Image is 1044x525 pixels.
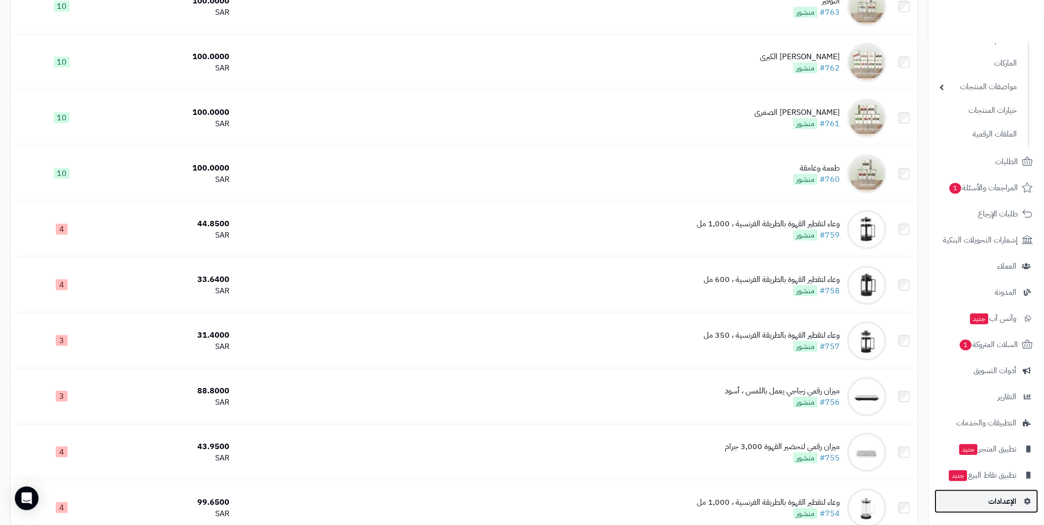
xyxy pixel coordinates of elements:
span: 10 [54,1,70,12]
span: الطلبات [995,155,1018,169]
span: المدونة [995,285,1016,299]
img: وعاء لتقطير القهوة بالطريقة الفرنسية ، 600 مل [847,266,887,305]
span: 10 [54,112,70,123]
span: جديد [970,314,988,324]
div: وعاء لتقطير القهوة بالطريقة الفرنسية ، 600 مل [704,274,840,285]
div: SAR [117,397,229,408]
span: 4 [56,224,68,235]
div: وعاء لتقطير القهوة بالطريقة الفرنسية ، 1,000 مل [697,218,840,230]
img: ميزان رقمي لتحضير القهوة 3,000 جرام [847,433,887,472]
div: SAR [117,174,229,185]
div: SAR [117,508,229,520]
a: العملاء [934,254,1038,278]
span: منشور [793,174,818,185]
span: منشور [793,230,818,241]
a: تطبيق المتجرجديد [934,437,1038,461]
span: جديد [949,470,967,481]
span: 4 [56,280,68,290]
div: وعاء لتقطير القهوة بالطريقة الفرنسية ، 350 مل [704,330,840,341]
span: العملاء [997,259,1016,273]
span: جديد [959,444,977,455]
div: 88.8000 [117,385,229,397]
span: منشور [793,118,818,129]
a: #760 [820,174,840,185]
div: 33.6400 [117,274,229,285]
img: وعاء لتقطير القهوة بالطريقة الفرنسية ، 1,000 مل [847,210,887,249]
span: الإعدادات [988,494,1016,508]
span: 3 [56,335,68,346]
span: 1 [949,183,961,194]
span: 4 [56,447,68,457]
span: طلبات الإرجاع [978,207,1018,221]
div: 43.9500 [117,441,229,453]
a: مواصفات المنتجات [934,76,1022,98]
div: SAR [117,341,229,352]
div: 100.0000 [117,107,229,118]
span: تطبيق نقاط البيع [948,468,1016,482]
a: التطبيقات والخدمات [934,411,1038,435]
a: طلبات الإرجاع [934,202,1038,226]
span: منشور [793,285,818,296]
span: منشور [793,63,818,73]
a: الملفات الرقمية [934,124,1022,145]
div: 31.4000 [117,330,229,341]
a: التقارير [934,385,1038,409]
a: الماركات [934,53,1022,74]
a: #762 [820,62,840,74]
span: التطبيقات والخدمات [956,416,1016,430]
span: أدوات التسويق [973,364,1016,378]
div: [PERSON_NAME] الصغرى [754,107,840,118]
span: التقارير [998,390,1016,404]
img: وعاء لتقطير القهوة بالطريقة الفرنسية ، 350 مل [847,321,887,361]
span: السلات المتروكة [959,338,1018,351]
div: ميزان رقمي زجاجي يعمل باللمس ، أسود [725,385,840,397]
a: #754 [820,508,840,520]
span: 4 [56,502,68,513]
a: الطلبات [934,150,1038,174]
img: إسبريسو كلاسيك الصغرى [847,99,887,138]
div: SAR [117,230,229,241]
a: #763 [820,6,840,18]
span: 10 [54,57,70,68]
div: 99.6500 [117,497,229,508]
span: منشور [793,453,818,463]
span: 3 [56,391,68,402]
a: أدوات التسويق [934,359,1038,383]
a: #757 [820,341,840,352]
div: 100.0000 [117,163,229,174]
a: #755 [820,452,840,464]
a: الإعدادات [934,490,1038,513]
div: SAR [117,63,229,74]
span: وآتس آب [969,312,1016,325]
a: #756 [820,396,840,408]
a: إشعارات التحويلات البنكية [934,228,1038,252]
a: خيارات المنتجات [934,100,1022,121]
img: ميزان رقمي زجاجي يعمل باللمس ، أسود [847,377,887,417]
span: إشعارات التحويلات البنكية [943,233,1018,247]
a: وآتس آبجديد [934,307,1038,330]
div: 44.8500 [117,218,229,230]
div: SAR [117,118,229,130]
div: [PERSON_NAME] الكبرى [760,51,840,63]
div: وعاء لتقطير القهوة بالطريقة الفرنسية ، 1,000 مل [697,497,840,508]
a: #761 [820,118,840,130]
a: #758 [820,285,840,297]
span: 10 [54,168,70,179]
a: #759 [820,229,840,241]
img: logo-2.png [977,27,1035,47]
a: السلات المتروكة1 [934,333,1038,356]
a: المراجعات والأسئلة1 [934,176,1038,200]
div: ميزان رقمي لتحضير القهوة 3,000 جرام [725,441,840,453]
span: 1 [960,340,971,350]
a: المدونة [934,280,1038,304]
div: SAR [117,285,229,297]
div: Open Intercom Messenger [15,487,38,510]
div: طعمة وغامقة [793,163,840,174]
img: إسبريسو كلاسيك الكبرى [847,43,887,82]
img: طعمة وغامقة [847,154,887,194]
div: 100.0000 [117,51,229,63]
span: منشور [793,397,818,408]
span: منشور [793,7,818,18]
span: المراجعات والأسئلة [948,181,1018,195]
a: تطبيق نقاط البيعجديد [934,463,1038,487]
